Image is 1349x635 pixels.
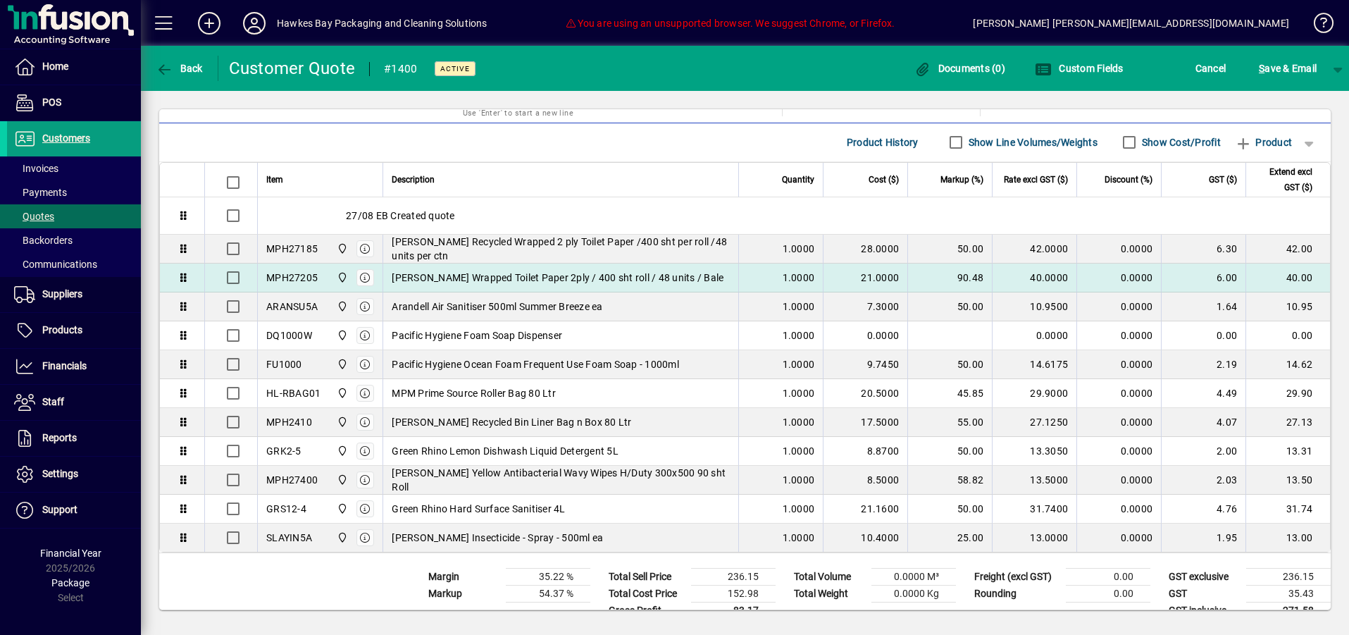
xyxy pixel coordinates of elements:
td: 6.00 [1161,264,1245,292]
td: 0.0000 [1076,437,1161,466]
span: Documents (0) [914,63,1005,74]
span: 1.0000 [783,386,815,400]
td: 0.00 [1245,321,1330,350]
a: Home [7,49,141,85]
button: Documents (0) [910,56,1009,81]
span: Active [440,64,470,73]
td: 0.00 [1066,585,1150,602]
td: 0.0000 [1076,321,1161,350]
span: Central [333,386,349,401]
td: 27.13 [1245,408,1330,437]
td: 50.00 [907,495,992,524]
td: 236.15 [1246,568,1331,585]
td: 20.5000 [823,379,907,408]
span: Pacific Hygiene Ocean Foam Frequent Use Foam Soap - 1000ml [392,357,679,371]
td: 2.00 [1161,437,1245,466]
span: Products [42,324,82,335]
span: Extend excl GST ($) [1255,164,1312,195]
td: 13.00 [1245,524,1330,552]
span: Communications [14,259,97,270]
td: 35.43 [1246,585,1331,602]
div: ARANSU5A [266,300,318,314]
td: GST exclusive [1162,568,1246,585]
div: DQ1000W [266,328,312,343]
div: 40.0000 [1001,271,1068,285]
span: Product [1235,131,1292,154]
span: 1.0000 [783,473,815,487]
span: Financials [42,360,87,371]
a: Invoices [7,156,141,180]
span: Pacific Hygiene Foam Soap Dispenser [392,328,562,343]
td: 40.00 [1245,264,1330,292]
span: Financial Year [40,548,101,559]
td: 0.0000 [1076,408,1161,437]
span: Quotes [14,211,54,222]
a: Quotes [7,204,141,228]
span: 1.0000 [783,300,815,314]
div: 29.9000 [1001,386,1068,400]
span: Green Rhino Lemon Dishwash Liquid Detergent 5L [392,444,618,458]
td: 17.5000 [823,408,907,437]
span: 1.0000 [783,328,815,343]
span: 1.0000 [783,415,815,429]
td: 0.00 [1161,321,1245,350]
td: 50.00 [907,437,992,466]
td: 0.0000 [1076,235,1161,264]
td: 25.00 [907,524,992,552]
td: 0.0000 [823,321,907,350]
td: 1.64 [1161,292,1245,321]
span: Suppliers [42,288,82,300]
td: 54.37 % [506,585,590,602]
span: MPM Prime Source Roller Bag 80 Ltr [392,386,556,400]
a: Payments [7,180,141,204]
td: 8.8700 [823,437,907,466]
mat-hint: Use 'Enter' to start a new line [463,104,573,121]
a: Support [7,493,141,528]
span: Product History [847,131,919,154]
div: 27/08 EB Created quote [258,197,1330,234]
button: Product [1228,130,1299,155]
div: 13.5000 [1001,473,1068,487]
span: [PERSON_NAME] Insecticide - Spray - 500ml ea [392,531,603,545]
a: POS [7,85,141,121]
td: 0.0000 [1076,466,1161,495]
div: GRK2-5 [266,444,301,458]
span: Back [156,63,203,74]
div: GRS12-4 [266,502,306,516]
div: 0.0000 [1001,328,1068,343]
td: 29.90 [1245,379,1330,408]
div: [PERSON_NAME] [PERSON_NAME][EMAIL_ADDRESS][DOMAIN_NAME] [973,12,1289,35]
span: Rate excl GST ($) [1004,172,1068,187]
span: [PERSON_NAME] Wrapped Toilet Paper 2ply / 400 sht roll / 48 units / Bale [392,271,723,285]
a: Reports [7,421,141,456]
div: 13.3050 [1001,444,1068,458]
td: 55.00 [907,408,992,437]
span: Custom Fields [1035,63,1124,74]
span: S [1259,63,1264,74]
td: 21.0000 [823,264,907,292]
td: 271.58 [1246,602,1331,619]
button: Add [187,11,232,36]
td: 0.00 [1066,568,1150,585]
td: 2.03 [1161,466,1245,495]
td: 10.95 [1245,292,1330,321]
span: Central [333,501,349,517]
td: 4.49 [1161,379,1245,408]
span: Central [333,414,349,430]
div: 13.0000 [1001,531,1068,545]
td: 83.17 [691,602,776,619]
a: Communications [7,252,141,276]
app-page-header-button: Back [141,56,218,81]
label: Show Cost/Profit [1139,135,1221,149]
span: Central [333,472,349,488]
span: Discount (%) [1105,172,1152,187]
span: Support [42,504,77,515]
span: Backorders [14,235,73,246]
td: Total Sell Price [602,568,691,585]
td: 14.62 [1245,350,1330,379]
a: Knowledge Base [1303,3,1331,49]
td: 0.0000 [1076,379,1161,408]
div: #1400 [384,58,417,80]
td: Freight (excl GST) [967,568,1066,585]
span: Central [333,328,349,343]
